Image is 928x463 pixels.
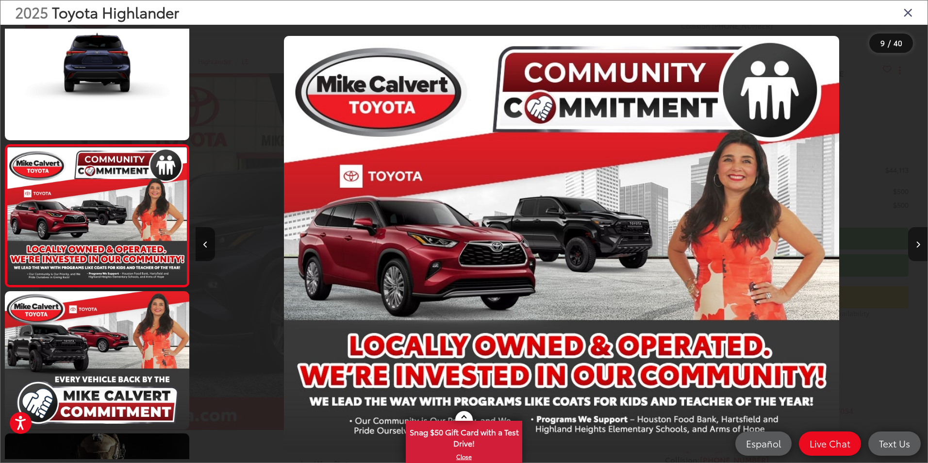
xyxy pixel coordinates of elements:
span: 9 [880,37,885,48]
img: 2025 Toyota Highlander LE [3,290,191,431]
span: Live Chat [805,437,855,449]
img: 2025 Toyota Highlander LE [3,0,191,142]
img: 2025 Toyota Highlander LE [284,36,840,453]
img: 2025 Toyota Highlander LE [5,147,188,284]
div: 2025 Toyota Highlander LE 8 [196,36,928,453]
span: Snag $50 Gift Card with a Test Drive! [407,422,521,451]
span: Toyota Highlander [52,1,179,22]
span: Español [741,437,786,449]
a: Español [735,431,792,456]
a: Text Us [868,431,921,456]
span: Text Us [874,437,915,449]
span: / [887,40,892,47]
a: Live Chat [799,431,861,456]
span: 2025 [15,1,48,22]
i: Close gallery [903,6,913,18]
button: Previous image [196,227,215,261]
button: Next image [908,227,928,261]
span: 40 [894,37,902,48]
